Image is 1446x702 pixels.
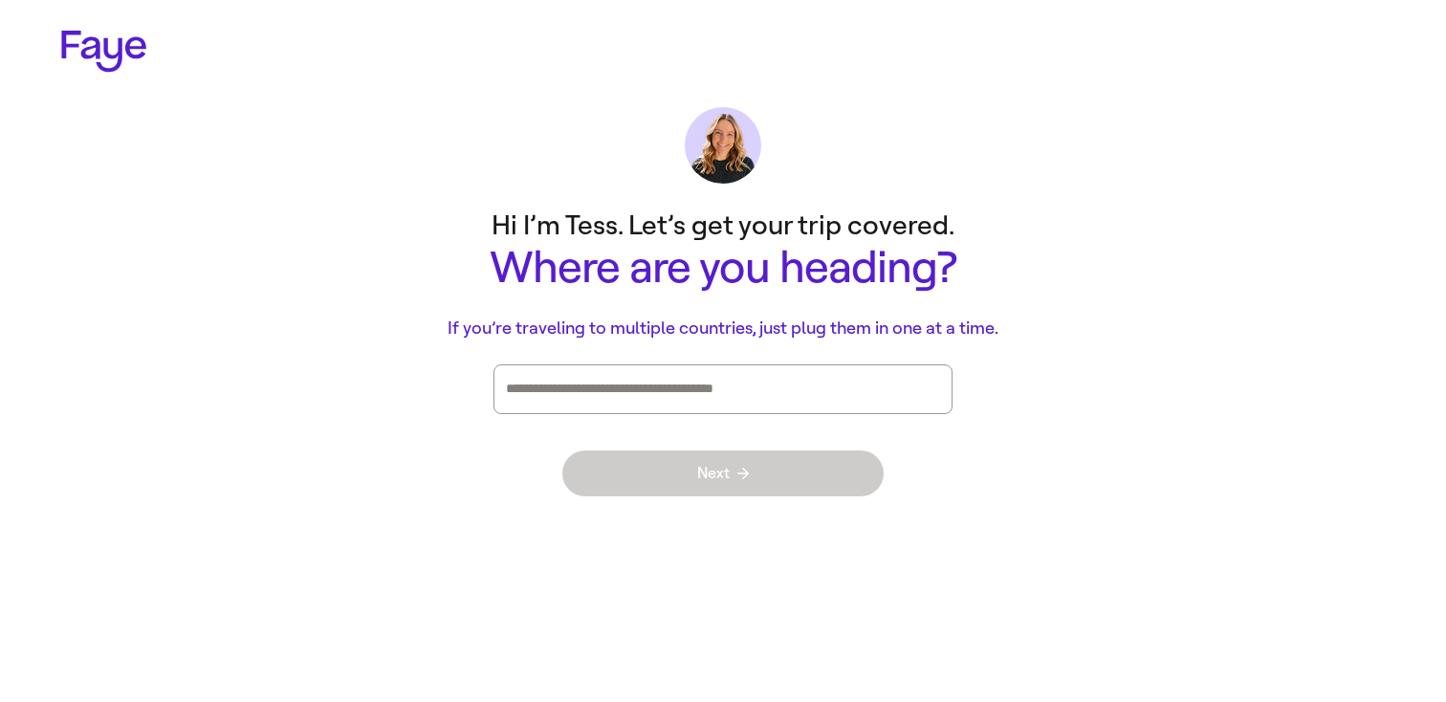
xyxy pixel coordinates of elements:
p: Hi I’m Tess. Let’s get your trip covered. [340,207,1106,244]
h1: Where are you heading? [340,244,1106,293]
p: If you’re traveling to multiple countries, just plug them in one at a time. [340,316,1106,341]
button: Next [562,450,884,496]
span: Next [697,466,749,481]
div: Press enter after you type each destination [506,365,940,413]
